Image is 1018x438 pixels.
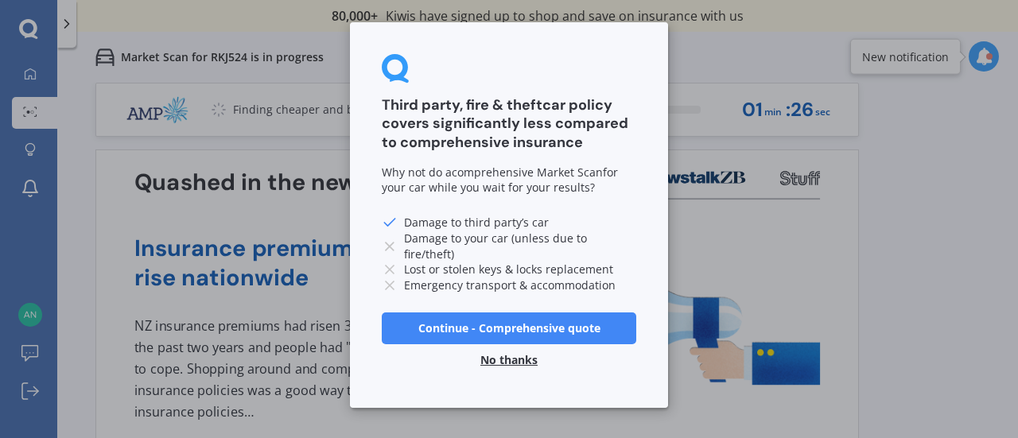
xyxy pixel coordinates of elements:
[382,215,636,231] li: Damage to third party’s car
[382,312,636,344] button: Continue - Comprehensive quote
[452,165,603,180] span: comprehensive Market Scan
[471,344,547,376] button: No thanks
[382,277,636,293] li: Emergency transport & accommodation
[382,96,636,151] h3: Third party, fire & theft car policy covers significantly less compared to comprehensive insurance
[382,165,636,196] div: Why not do a for your car while you wait for your results?
[382,262,636,277] li: Lost or stolen keys & locks replacement
[382,231,636,262] li: Damage to your car (unless due to fire/theft)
